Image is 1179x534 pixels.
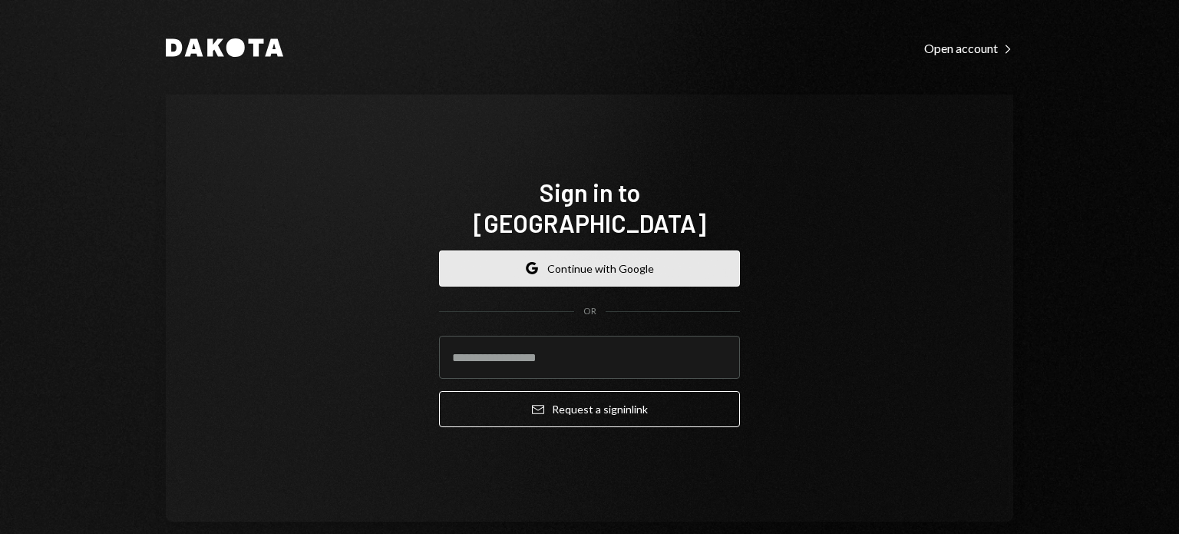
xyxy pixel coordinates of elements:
[439,250,740,287] button: Continue with Google
[924,39,1013,56] a: Open account
[439,177,740,238] h1: Sign in to [GEOGRAPHIC_DATA]
[924,41,1013,56] div: Open account
[583,305,596,318] div: OR
[439,391,740,427] button: Request a signinlink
